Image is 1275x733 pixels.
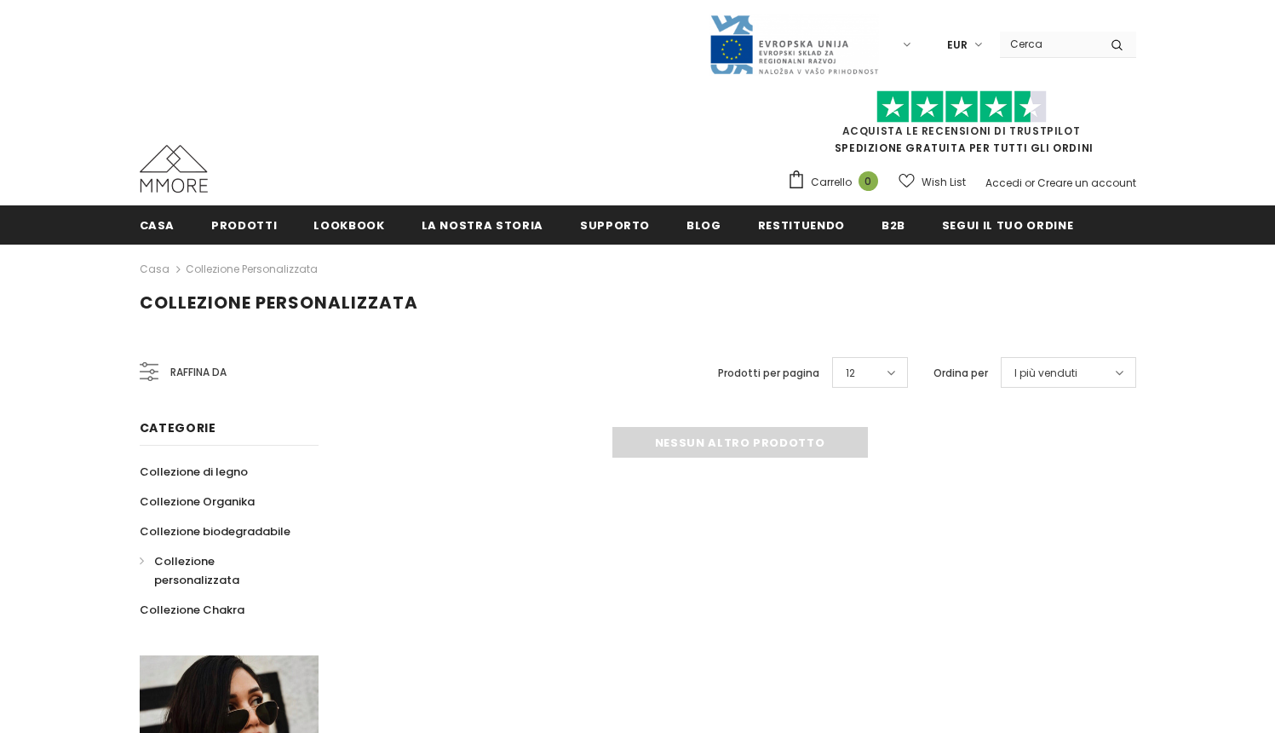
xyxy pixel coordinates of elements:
[718,365,819,382] label: Prodotti per pagina
[882,205,905,244] a: B2B
[876,90,1047,124] img: Fidati di Pilot Stars
[942,205,1073,244] a: Segui il tuo ordine
[140,487,255,517] a: Collezione Organika
[580,217,650,234] span: supporto
[922,174,966,191] span: Wish List
[1014,365,1077,382] span: I più venduti
[140,602,244,618] span: Collezione Chakra
[140,419,216,436] span: Categorie
[1037,176,1136,190] a: Creare un account
[422,205,543,244] a: La nostra storia
[811,174,852,191] span: Carrello
[211,217,277,234] span: Prodotti
[758,217,845,234] span: Restituendo
[211,205,277,244] a: Prodotti
[186,262,318,276] a: Collezione personalizzata
[1025,176,1035,190] span: or
[140,523,290,540] span: Collezione biodegradabile
[140,464,248,480] span: Collezione di legno
[882,217,905,234] span: B2B
[170,363,227,382] span: Raffina da
[313,205,384,244] a: Lookbook
[140,145,208,193] img: Casi MMORE
[140,493,255,510] span: Collezione Organika
[787,170,887,195] a: Carrello 0
[140,205,175,244] a: Casa
[686,205,721,244] a: Blog
[140,517,290,546] a: Collezione biodegradabile
[140,595,244,625] a: Collezione Chakra
[933,365,988,382] label: Ordina per
[686,217,721,234] span: Blog
[140,259,169,280] a: Casa
[140,217,175,234] span: Casa
[709,14,879,76] img: Javni Razpis
[947,37,968,54] span: EUR
[846,365,855,382] span: 12
[758,205,845,244] a: Restituendo
[709,37,879,51] a: Javni Razpis
[842,124,1081,138] a: Acquista le recensioni di TrustPilot
[859,171,878,191] span: 0
[787,98,1136,155] span: SPEDIZIONE GRATUITA PER TUTTI GLI ORDINI
[899,167,966,197] a: Wish List
[154,553,239,588] span: Collezione personalizzata
[422,217,543,234] span: La nostra storia
[313,217,384,234] span: Lookbook
[942,217,1073,234] span: Segui il tuo ordine
[1000,32,1098,56] input: Search Site
[140,457,248,487] a: Collezione di legno
[140,546,300,595] a: Collezione personalizzata
[140,291,418,315] span: Collezione personalizzata
[985,176,1022,190] a: Accedi
[580,205,650,244] a: supporto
